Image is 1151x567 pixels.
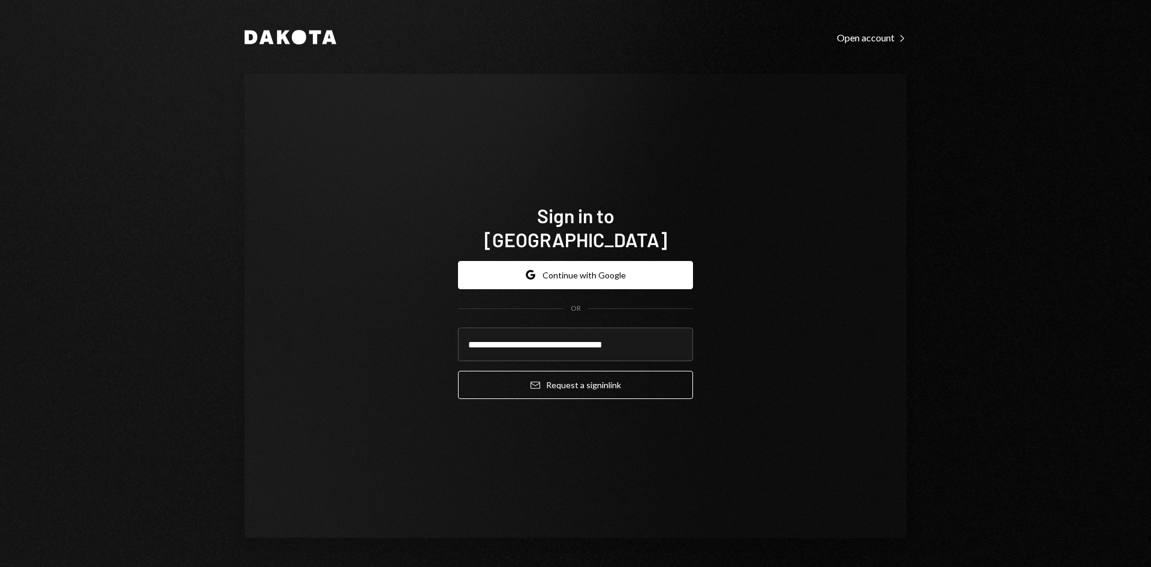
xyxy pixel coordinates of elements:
a: Open account [837,31,906,44]
div: Open account [837,32,906,44]
button: Request a signinlink [458,371,693,399]
h1: Sign in to [GEOGRAPHIC_DATA] [458,203,693,251]
button: Continue with Google [458,261,693,289]
div: OR [571,304,581,314]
